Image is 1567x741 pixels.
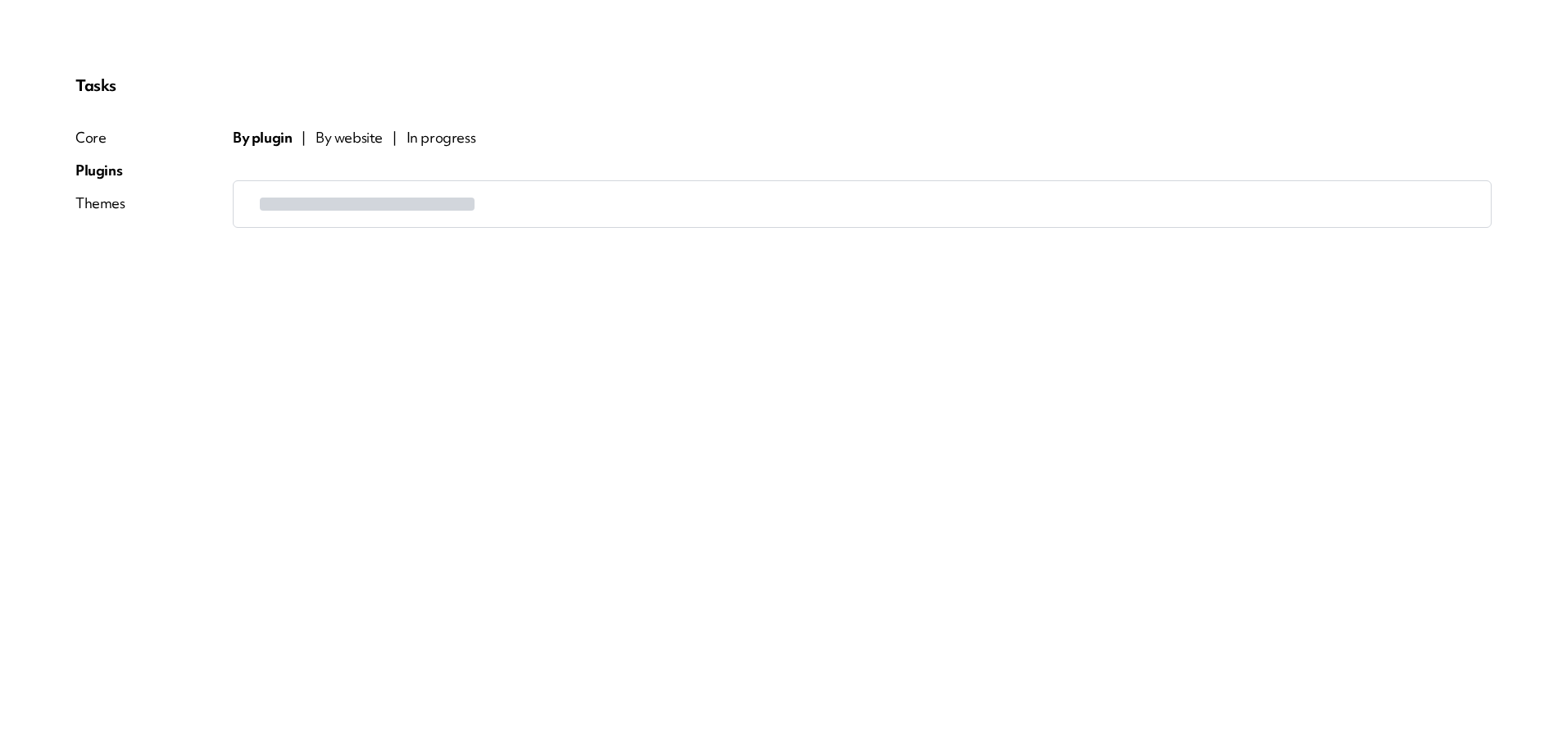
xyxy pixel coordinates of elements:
[75,161,125,180] div: Plugins
[302,128,306,148] span: |
[233,128,292,148] span: By plugin
[75,75,1492,95] p: Tasks
[75,193,125,213] div: Themes
[393,128,397,148] span: |
[407,128,476,148] span: In progress
[316,128,383,148] span: By website
[75,128,125,148] div: Core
